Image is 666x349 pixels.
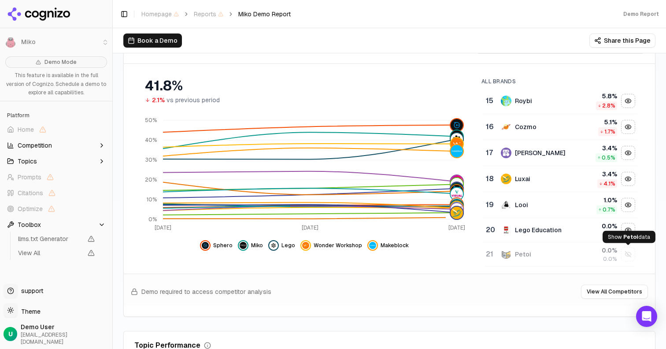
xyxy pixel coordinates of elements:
span: 2.1% [152,96,165,104]
span: Demo Mode [44,59,77,66]
img: petoi [501,249,511,260]
button: View All Competitors [581,285,648,299]
img: roybi [501,96,511,106]
button: Hide sphero data [200,240,233,251]
div: Luxai [515,174,530,183]
span: U [8,330,13,338]
tr: 15roybiRoybi5.8%2.8%Hide roybi data [482,88,637,114]
tspan: [DATE] [155,224,171,231]
tspan: 10% [147,196,157,203]
div: 19 [486,200,492,210]
div: [PERSON_NAME] [515,149,566,157]
button: Hide lego education data [621,223,635,237]
nav: breadcrumb [141,10,291,19]
button: Show petoi data [621,247,635,261]
div: 16 [486,122,492,132]
img: makeblock [369,242,376,249]
div: Topic Performance [134,342,200,349]
img: learning resources [451,188,463,200]
tr: 16cozmoCozmo5.1%1.7%Hide cozmo data [482,114,637,140]
p: This feature is available in the full version of Cognizo. Schedule a demo to explore all capabili... [5,71,107,97]
img: miko [240,242,247,249]
div: 3.4 % [577,144,617,152]
div: 17 [486,148,492,158]
span: 2.8 % [602,102,615,109]
span: Demo required to access competitor analysis [141,287,271,296]
img: sphero [202,242,209,249]
span: Toolbox [18,220,41,229]
span: Theme [18,308,41,316]
div: 15 [486,96,492,106]
tspan: 30% [145,156,157,163]
tspan: 40% [145,137,157,144]
span: Reports [194,10,223,19]
span: Homepage [141,10,179,19]
button: Hide lego data [268,240,295,251]
tr: 18luxaiLuxai3.4%4.1%Hide luxai data [482,166,637,192]
img: botley [451,178,463,190]
span: Makeblock [381,242,409,249]
span: [EMAIL_ADDRESS][DOMAIN_NAME] [21,331,109,345]
div: 3.4 % [577,170,617,178]
div: 41.8% [145,78,464,94]
button: Toolbox [4,218,109,232]
button: Hide luxai data [621,172,635,186]
button: Hide robo wunderkind data [621,146,635,160]
img: cozmo [501,122,511,132]
tr: 17robo wunderkind[PERSON_NAME]3.4%0.5%Hide robo wunderkind data [482,140,637,166]
img: thymio [451,198,463,211]
img: lego education [501,225,511,235]
span: Wonder Workshop [314,242,362,249]
span: Lego [281,242,295,249]
img: luxai [451,206,463,219]
div: 21 [486,249,492,260]
div: Platform [4,108,109,123]
button: Hide wonder workshop data [300,240,362,251]
span: 0.0% [603,256,617,263]
div: 1.0 % [577,196,617,204]
img: leka [451,200,463,213]
span: View All [18,249,82,257]
span: Topics [18,157,37,166]
span: Optimize [18,204,43,213]
img: miko [451,130,463,142]
img: moxie [451,182,463,194]
div: Looi [515,200,528,209]
span: Competition [18,141,52,150]
div: 20 [486,225,492,235]
div: Lego Education [515,226,562,234]
div: Cozmo [515,123,536,131]
span: 1.7 % [604,128,615,135]
div: 5.1 % [577,118,617,126]
tspan: [DATE] [302,224,318,231]
span: Sphero [213,242,233,249]
button: Hide cozmo data [621,120,635,134]
div: 0.0 % [577,246,617,255]
img: wonder workshop [302,242,309,249]
button: Hide looi data [621,198,635,212]
button: Hide miko data [238,240,263,251]
p: Show data [608,234,650,241]
div: Demo Report [623,11,659,18]
span: Home [18,125,34,134]
img: sphero [451,119,463,131]
div: Roybi [515,97,532,105]
span: 0.5 % [602,154,615,161]
tspan: 50% [145,117,157,124]
span: Petoi [623,234,638,241]
img: lego [270,242,277,249]
button: Book a Demo [123,33,182,48]
span: Demo User [21,323,109,331]
span: Citations [18,189,43,197]
div: Open Intercom Messenger [636,306,657,327]
span: llms.txt Generator [18,234,82,243]
div: 18 [486,174,492,184]
div: All Brands [481,78,637,85]
img: anki [451,185,463,197]
img: lego [451,133,463,145]
img: robo wunderkind [501,148,511,158]
div: 0.0 % [577,222,617,230]
img: wonder workshop [451,137,463,150]
span: 0.7 % [603,206,615,213]
tspan: 0% [148,216,157,223]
